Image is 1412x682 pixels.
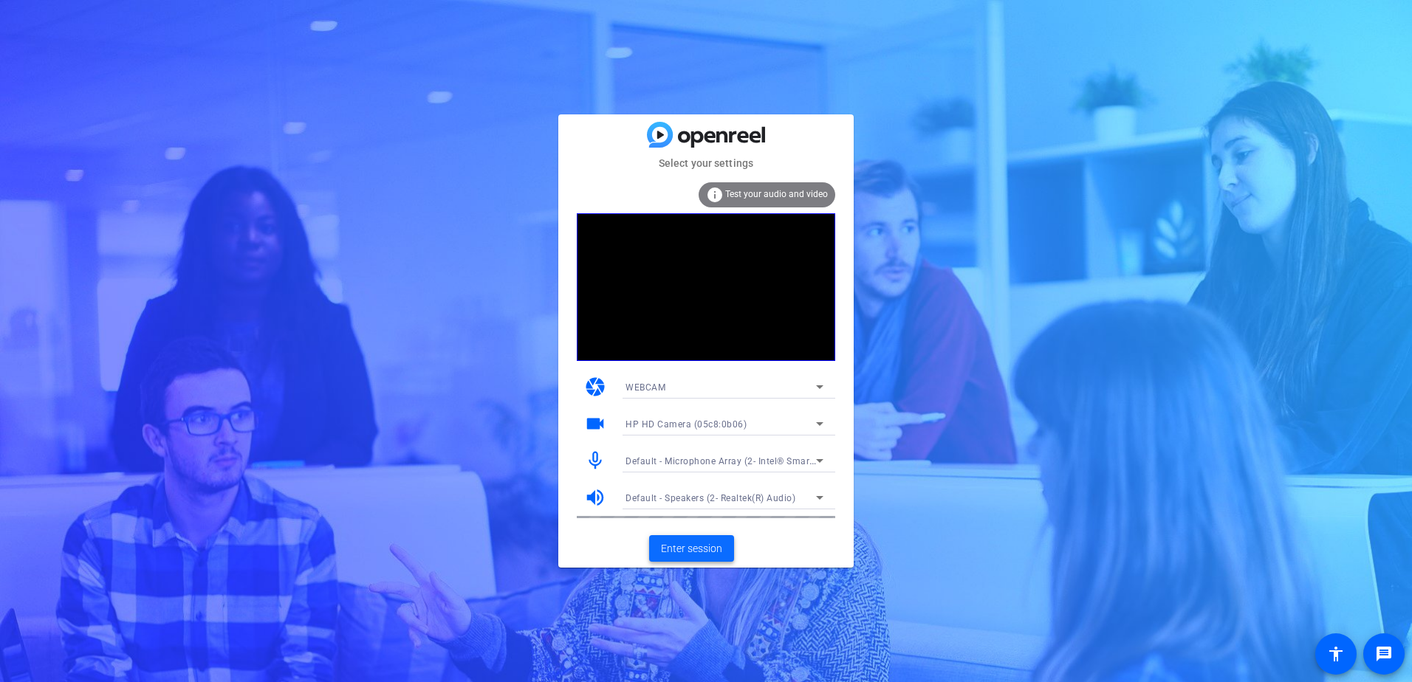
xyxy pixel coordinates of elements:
[626,419,747,430] span: HP HD Camera (05c8:0b06)
[649,535,734,562] button: Enter session
[626,382,665,393] span: WEBCAM
[584,413,606,435] mat-icon: videocam
[1327,645,1345,663] mat-icon: accessibility
[725,189,828,199] span: Test your audio and video
[584,449,606,472] mat-icon: mic_none
[584,486,606,509] mat-icon: volume_up
[1375,645,1393,663] mat-icon: message
[706,186,724,204] mat-icon: info
[558,155,854,171] mat-card-subtitle: Select your settings
[626,455,1003,466] span: Default - Microphone Array (2- Intel® Smart Sound Technology for Digital Microphones)
[626,493,795,503] span: Default - Speakers (2- Realtek(R) Audio)
[661,541,722,557] span: Enter session
[584,376,606,398] mat-icon: camera
[647,122,765,148] img: blue-gradient.svg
